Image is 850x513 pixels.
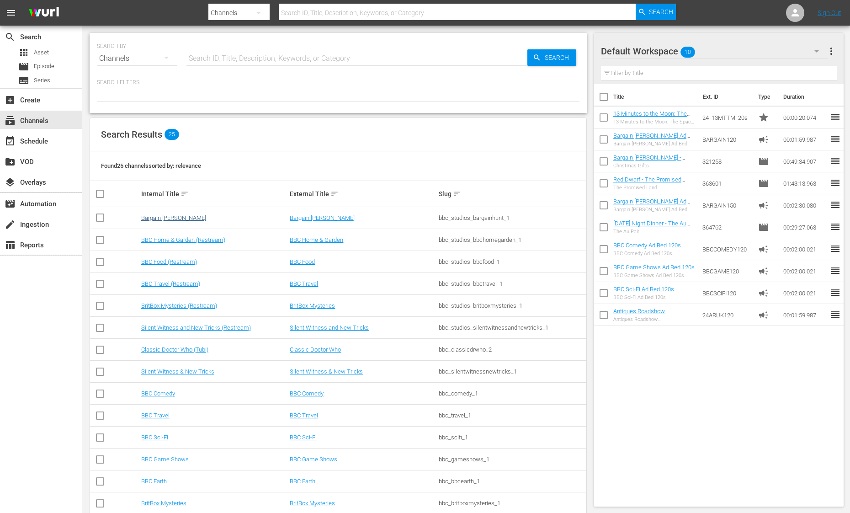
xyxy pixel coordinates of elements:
[601,38,828,64] div: Default Workspace
[141,302,217,309] a: BritBox Mysteries (Restream)
[290,456,337,463] a: BBC Game Shows
[5,240,16,251] span: Reports
[758,288,769,299] span: Ad
[141,390,175,397] a: BBC Comedy
[780,128,830,150] td: 00:01:59.987
[34,48,49,57] span: Asset
[5,115,16,126] span: Channels
[830,199,841,210] span: reorder
[18,61,29,72] span: Episode
[439,346,585,353] div: bbc_classicdrwho_2
[613,84,697,110] th: Title
[290,236,343,243] a: BBC Home & Garden
[613,242,681,249] a: BBC Comedy Ad Bed 120s
[439,324,585,331] div: bbc_studios_silentwitnessandnewtricks_1
[5,198,16,209] span: Automation
[290,478,315,485] a: BBC Earth
[613,141,695,147] div: Bargain [PERSON_NAME] Ad Bed 120s
[613,110,691,124] a: 13 Minutes to the Moon: The Space Shuttle 20s Promo
[97,46,177,71] div: Channels
[699,172,754,194] td: 363601
[141,456,189,463] a: BBC Game Shows
[636,4,676,20] button: Search
[439,412,585,419] div: bbc_travel_1
[439,368,585,375] div: bbc_silentwitnessnewtricks_1
[758,200,769,211] span: Ad
[649,4,673,20] span: Search
[439,236,585,243] div: bbc_studios_bbchomegarden_1
[141,368,214,375] a: Silent Witness & New Tricks
[613,316,695,322] div: Antiques Roadshow [GEOGRAPHIC_DATA] 2024 Ad Bed 120s
[5,95,16,106] span: Create
[613,286,674,293] a: BBC Sci-Fi Ad Bed 120s
[753,84,778,110] th: Type
[439,214,585,221] div: bbc_studios_bargainhunt_1
[758,178,769,189] span: Episode
[453,190,461,198] span: sort
[290,280,318,287] a: BBC Travel
[699,128,754,150] td: BARGAIN120
[141,346,208,353] a: Classic Doctor Who (Tubi)
[699,107,754,128] td: 24_13MTTM_20s
[18,75,29,86] span: Series
[818,9,841,16] a: Sign Out
[5,7,16,18] span: menu
[613,273,695,278] div: BBC Game Shows Ad Bed 120s
[439,434,585,441] div: bbc_scifi_1
[34,62,54,71] span: Episode
[290,368,363,375] a: Silent Witness & New Tricks
[439,280,585,287] div: bbc_studios_bbctravel_1
[699,216,754,238] td: 364762
[290,302,335,309] a: BritBox Mysteries
[141,434,168,441] a: BBC Sci-Fi
[826,46,837,57] span: more_vert
[613,198,690,212] a: Bargain [PERSON_NAME] Ad Bed 150s
[141,500,186,507] a: BritBox Mysteries
[613,207,695,213] div: Bargain [PERSON_NAME] Ad Bed 150s
[613,176,685,190] a: Red Dwarf - The Promised Land (S1E1)
[290,324,369,331] a: Silent Witness and New Tricks
[290,412,318,419] a: BBC Travel
[780,260,830,282] td: 00:02:00.021
[830,134,841,144] span: reorder
[141,478,167,485] a: BBC Earth
[141,280,200,287] a: BBC Travel (Restream)
[613,251,681,256] div: BBC Comedy Ad Bed 120s
[181,190,189,198] span: sort
[5,219,16,230] span: Ingestion
[5,156,16,167] span: VOD
[613,154,685,188] a: Bargain [PERSON_NAME] - Christmas Gifts (S56E32) (Bargain [PERSON_NAME] - Christmas Gifts (S56E32...
[22,2,66,24] img: ans4CAIJ8jUAAAAAAAAAAAAAAAAAAAAAAAAgQb4GAAAAAAAAAAAAAAAAAAAAAAAAJMjXAAAAAAAAAAAAAAAAAAAAAAAAgAT5G...
[141,412,170,419] a: BBC Travel
[141,214,206,221] a: Bargain [PERSON_NAME]
[439,478,585,485] div: bbc_bbcearth_1
[613,308,691,328] a: Antiques Roadshow [GEOGRAPHIC_DATA] 2024 Ad Bed 120s
[290,346,341,353] a: Classic Doctor Who
[141,258,197,265] a: BBC Food (Restream)
[697,84,753,110] th: Ext. ID
[290,390,324,397] a: BBC Comedy
[141,324,251,331] a: Silent Witness and New Tricks (Restream)
[613,132,690,146] a: Bargain [PERSON_NAME] Ad Bed 120s
[165,129,179,140] span: 25
[5,136,16,147] span: Schedule
[439,390,585,397] div: bbc_comedy_1
[830,155,841,166] span: reorder
[699,304,754,326] td: 24ARUK120
[780,150,830,172] td: 00:49:34.907
[5,177,16,188] span: Overlays
[758,222,769,233] span: Episode
[613,119,695,125] div: 13 Minutes to the Moon: The Space Shuttle 20s Promo
[780,304,830,326] td: 00:01:59.987
[699,238,754,260] td: BBCCOMEDY120
[330,190,339,198] span: sort
[758,156,769,167] span: Episode
[758,266,769,277] span: Ad
[699,194,754,216] td: BARGAIN150
[830,221,841,232] span: reorder
[613,294,674,300] div: BBC Sci-Fi Ad Bed 120s
[758,134,769,145] span: Ad
[758,244,769,255] span: Ad
[830,309,841,320] span: reorder
[780,282,830,304] td: 00:02:00.021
